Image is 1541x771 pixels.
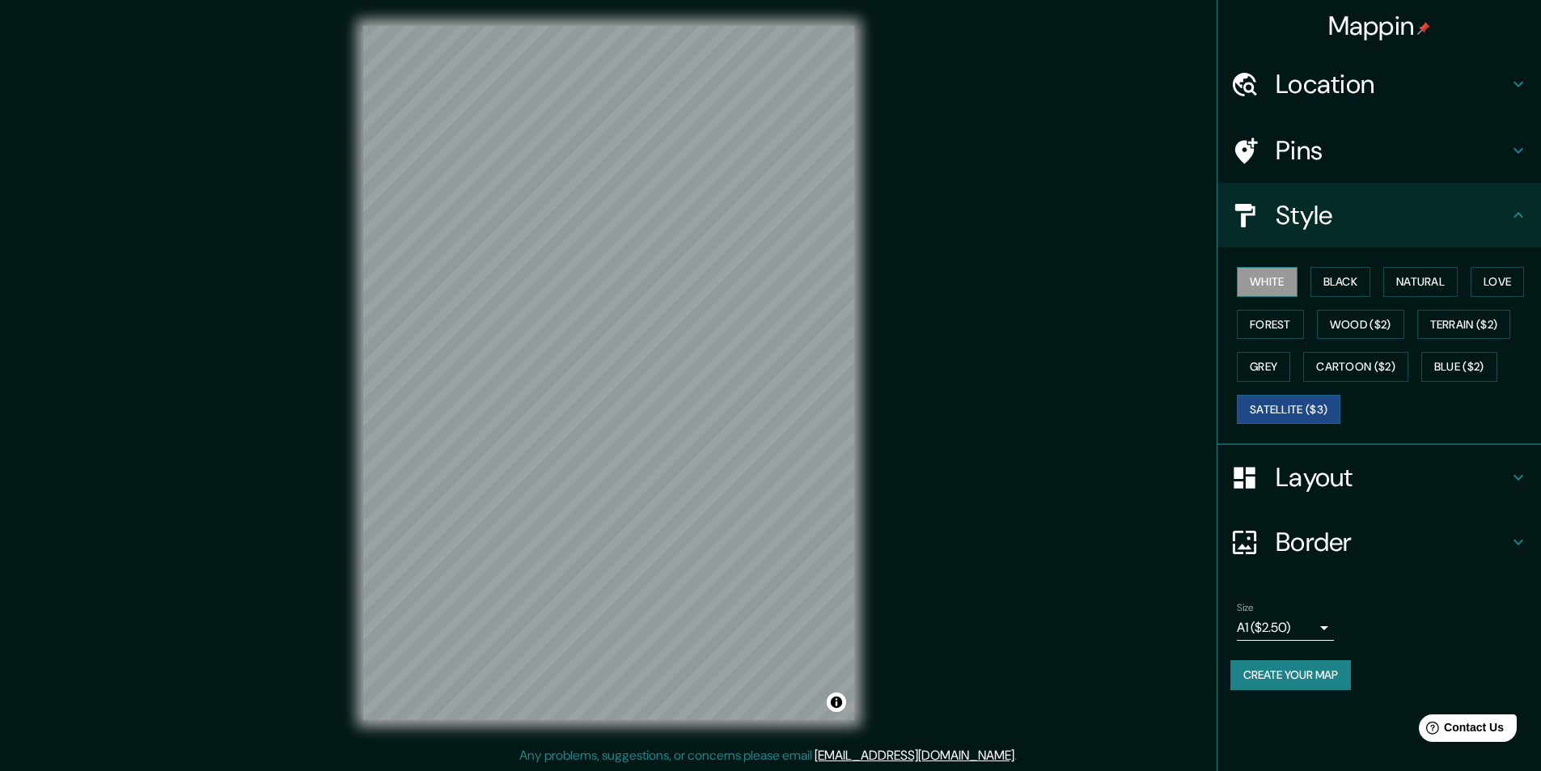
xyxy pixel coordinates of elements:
[1276,134,1509,167] h4: Pins
[1417,22,1430,35] img: pin-icon.png
[1471,267,1524,297] button: Love
[519,746,1017,765] p: Any problems, suggestions, or concerns please email .
[1237,601,1254,615] label: Size
[1017,746,1019,765] div: .
[1237,267,1298,297] button: White
[1217,118,1541,183] div: Pins
[827,693,846,712] button: Toggle attribution
[815,747,1014,764] a: [EMAIL_ADDRESS][DOMAIN_NAME]
[1019,746,1022,765] div: .
[1417,310,1511,340] button: Terrain ($2)
[1317,310,1404,340] button: Wood ($2)
[1217,183,1541,248] div: Style
[1237,615,1334,641] div: A1 ($2.50)
[1303,352,1408,382] button: Cartoon ($2)
[1310,267,1371,297] button: Black
[1237,395,1340,425] button: Satellite ($3)
[1276,199,1509,231] h4: Style
[1397,708,1523,753] iframe: Help widget launcher
[1328,10,1431,42] h4: Mappin
[1383,267,1458,297] button: Natural
[1276,68,1509,100] h4: Location
[1276,461,1509,494] h4: Layout
[1217,445,1541,510] div: Layout
[363,26,854,720] canvas: Map
[1421,352,1497,382] button: Blue ($2)
[1217,510,1541,574] div: Border
[1237,310,1304,340] button: Forest
[1230,660,1351,690] button: Create your map
[1276,526,1509,558] h4: Border
[1237,352,1290,382] button: Grey
[1217,52,1541,116] div: Location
